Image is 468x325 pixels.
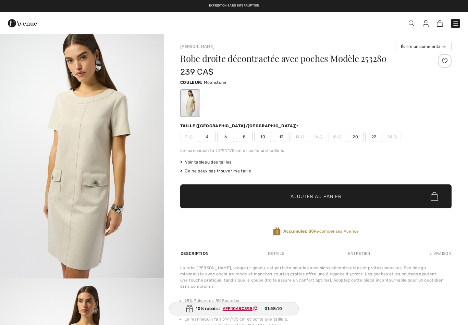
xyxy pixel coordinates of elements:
div: Moonstone [181,90,199,116]
img: Bag.svg [431,192,438,201]
li: Le mannequin fait 5'9"/175 cm et porte une taille 6. [184,316,452,322]
span: 18 [328,132,345,142]
span: 01:58:10 [264,305,282,312]
span: 12 [273,132,290,142]
a: [PERSON_NAME] [180,44,214,49]
span: 20 [347,132,364,142]
span: 24 [384,132,401,142]
span: Couleur: [180,80,202,85]
span: 6 [217,132,234,142]
img: ring-m.svg [319,135,323,139]
div: Taille ([GEOGRAPHIC_DATA]/[GEOGRAPHIC_DATA]): [180,123,300,129]
div: Description [180,247,210,260]
button: Ajouter au panier [180,184,452,208]
img: Menu [452,20,459,27]
span: 10 [254,132,271,142]
img: Récompenses Avenue [273,227,281,236]
span: 2 [180,132,197,142]
span: 22 [365,132,382,142]
a: 1ère Avenue [8,19,37,26]
span: Récompenses Avenue [283,228,359,234]
div: Détails [262,247,290,260]
li: Fermeture éclair [184,310,452,316]
span: 4 [199,132,216,142]
span: 14 [291,132,308,142]
img: 1ère Avenue [8,16,37,30]
img: Mes infos [423,20,429,27]
li: Pas de poches [184,304,452,310]
span: Ajouter au panier [291,193,342,200]
img: ring-m.svg [301,135,304,139]
span: 8 [236,132,253,142]
div: La robe [PERSON_NAME], longueur genou, est parfaite pour les occasions décontractées et professio... [180,265,452,289]
h1: Robe droite décontractée avec poches Modèle 253280 [180,54,406,63]
strong: Accumulez 35 [283,229,314,234]
span: Voir tableau des tailles [180,159,232,165]
img: Gift.svg [186,305,193,312]
img: ring-m.svg [338,135,342,139]
div: Je ne peux pas trouver ma taille [180,168,452,174]
div: Entretien [342,247,376,260]
button: Écrire un commentaire [395,42,452,51]
img: Panier d'achat [437,20,443,27]
img: ring-m.svg [189,135,193,139]
span: 239 CA$ [180,67,213,77]
div: Livraison [428,247,452,260]
div: Le mannequin fait 5'9"/175 cm et porte une taille 6. [180,147,452,154]
div: 10% rabais : [169,302,299,315]
li: 95% Polyester, 5% Spandex [184,298,452,304]
img: Recherche [409,21,415,26]
span: Moonstone [204,80,226,85]
ins: AFP10A8C398 [223,306,253,311]
span: 16 [310,132,327,142]
img: ring-m.svg [394,135,397,139]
